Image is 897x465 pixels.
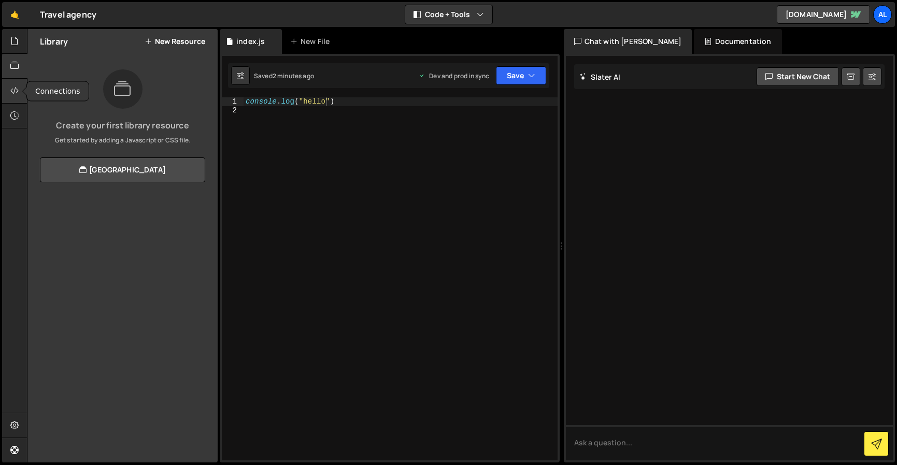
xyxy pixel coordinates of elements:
a: [DOMAIN_NAME] [777,5,870,24]
button: Start new chat [757,67,839,86]
button: Save [496,66,546,85]
p: Get started by adding a Javascript or CSS file. [36,136,209,145]
div: Saved [254,71,314,80]
div: Dev and prod in sync [419,71,489,80]
button: New Resource [145,37,205,46]
div: Connections [27,82,89,101]
div: Documentation [694,29,781,54]
div: 1 [222,97,244,106]
h2: Slater AI [579,72,621,82]
div: index.js [236,36,265,47]
h3: Create your first library resource [36,121,209,129]
div: Travel agency [40,8,96,21]
div: 2 minutes ago [273,71,314,80]
a: 🤙 [2,2,27,27]
a: Al [873,5,892,24]
a: [GEOGRAPHIC_DATA] [40,157,205,182]
div: New File [290,36,334,47]
div: 2 [222,106,244,115]
div: Chat with [PERSON_NAME] [564,29,692,54]
h2: Library [40,36,68,47]
button: Code + Tools [405,5,492,24]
